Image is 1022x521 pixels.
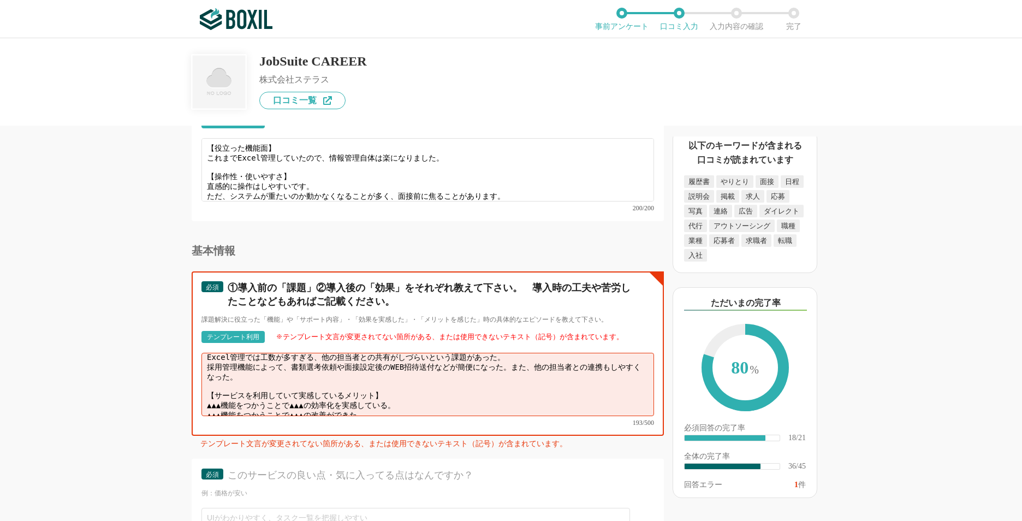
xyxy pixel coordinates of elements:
[766,190,789,203] div: 応募
[734,205,757,217] div: 広告
[709,234,739,247] div: 応募者
[206,471,219,478] span: 必須
[276,333,623,341] div: ፠テンプレート文言が変更されてない箇所がある、または使用できないテキスト（記号）が含まれています。
[192,245,664,256] div: 基本情報
[650,8,708,31] li: 口コミ入力
[685,464,760,469] div: ​
[788,463,806,470] div: 36/45
[709,220,775,232] div: アウトソーシング
[684,424,806,434] div: 必須回答の完了率
[228,469,635,482] div: このサービスの良い点・気に入ってる点はなんですか？
[708,8,765,31] li: 入力内容の確認
[273,96,317,105] span: 口コミ一覧
[759,205,804,217] div: ダイレクト
[593,8,650,31] li: 事前アンケート
[684,190,714,203] div: 説明会
[259,75,367,84] div: 株式会社ステラス
[201,315,654,324] div: 課題解決に役立った「機能」や「サポート内容」・「効果を実感した」・「メリットを感じた」時の具体的なエピソードを教えて下さい。
[228,281,635,309] div: ①導入前の「課題」②導入後の「効果」をそれぞれ教えて下さい。 導入時の工夫や苦労したことなどもあればご記載ください。
[756,175,779,188] div: 面接
[201,489,654,498] div: 例：価格が安い
[709,205,732,217] div: 連絡
[794,481,798,489] span: 1
[741,234,771,247] div: 求職者
[200,8,272,30] img: ボクシルSaaS_ロゴ
[750,364,759,376] span: %
[259,55,367,68] div: JobSuite CAREER
[207,334,259,340] div: テンプレート利用
[684,205,707,217] div: 写真
[777,220,800,232] div: 職種
[201,419,654,426] div: 193/500
[259,92,346,109] a: 口コミ一覧
[716,190,739,203] div: 掲載
[741,190,764,203] div: 求人
[206,283,219,291] span: 必須
[765,8,822,31] li: 完了
[712,335,778,402] span: 80
[684,481,722,489] div: 回答エラー
[684,139,806,167] div: 以下のキーワードが含まれる口コミが読まれています
[781,175,804,188] div: 日程
[716,175,753,188] div: やりとり
[684,234,707,247] div: 業種
[684,297,807,311] div: ただいまの完了率
[684,249,707,262] div: 入社
[684,175,714,188] div: 履歴書
[684,453,806,463] div: 全体の完了率
[684,220,707,232] div: 代行
[685,435,765,441] div: ​
[201,205,654,211] div: 200/200
[200,440,664,452] div: テンプレート文言が変更されてない箇所がある、または使用できないテキスト（記号）が含まれています。
[788,434,806,442] div: 18/21
[774,234,797,247] div: 転職
[794,481,806,489] div: 件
